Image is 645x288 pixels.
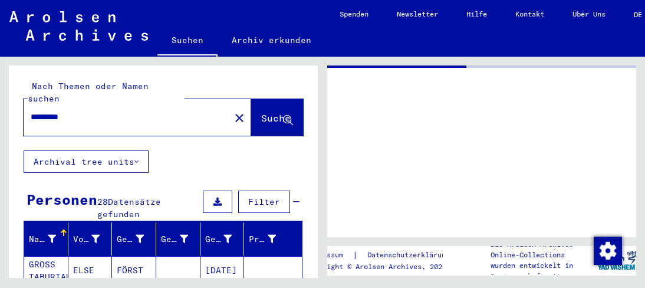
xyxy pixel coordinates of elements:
[28,81,149,104] mat-label: Nach Themen oder Namen suchen
[24,150,149,173] button: Archival tree units
[9,11,148,41] img: Arolsen_neg.svg
[249,233,276,246] div: Prisoner #
[306,249,464,261] div: |
[68,256,113,285] mat-cell: ELSE
[117,233,144,246] div: Geburtsname
[200,256,245,285] mat-cell: [DATE]
[112,256,156,285] mat-cell: FÖRST
[238,191,290,213] button: Filter
[97,197,161,220] span: Datensätze gefunden
[24,222,68,256] mat-header-cell: Nachname
[306,261,464,272] p: Copyright © Arolsen Archives, 2021
[306,249,353,261] a: Impressum
[358,249,464,261] a: Datenschutzerklärung
[244,222,302,256] mat-header-cell: Prisoner #
[156,222,200,256] mat-header-cell: Geburt‏
[491,260,598,282] p: wurden entwickelt in Partnerschaft mit
[491,239,598,260] p: Die Arolsen Archives Online-Collections
[112,222,156,256] mat-header-cell: Geburtsname
[117,230,159,248] div: Geburtsname
[249,230,291,248] div: Prisoner #
[68,222,113,256] mat-header-cell: Vorname
[73,230,115,248] div: Vorname
[24,256,68,285] mat-cell: GROSS TABURIAUX
[29,230,71,248] div: Nachname
[97,197,108,207] span: 28
[73,233,100,246] div: Vorname
[161,230,203,248] div: Geburt‏
[205,233,232,246] div: Geburtsdatum
[157,26,218,57] a: Suchen
[29,233,56,246] div: Nachname
[27,189,97,210] div: Personen
[228,106,251,129] button: Clear
[594,237,622,265] img: Zustimmung ändern
[261,112,291,124] span: Suche
[205,230,247,248] div: Geburtsdatum
[251,99,303,136] button: Suche
[593,236,621,264] div: Zustimmung ändern
[200,222,245,256] mat-header-cell: Geburtsdatum
[232,111,246,125] mat-icon: close
[248,197,280,207] span: Filter
[161,233,188,246] div: Geburt‏
[218,26,325,54] a: Archiv erkunden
